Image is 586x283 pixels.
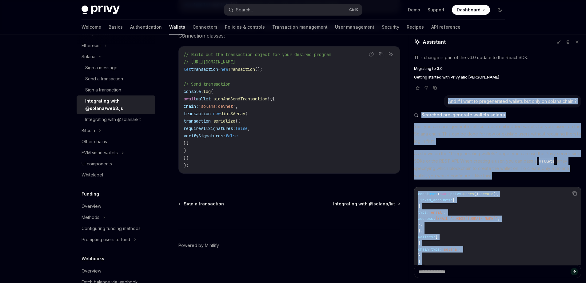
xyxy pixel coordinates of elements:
button: Ask AI [387,50,395,58]
button: Toggle dark mode [495,5,505,15]
span: transaction [191,67,218,72]
span: requireAllSignatures: [184,126,235,131]
span: wallet [196,96,211,102]
span: serialize [213,118,235,124]
span: 'solana' [442,247,459,252]
span: (); [255,67,262,72]
span: Ctrl K [349,7,358,12]
p: Yes, you can pre-generate self-custodial embedded wallets for your users on the Solana chain. Thi... [414,123,581,145]
div: Prompting users to fund [82,236,130,243]
span: { [418,204,420,209]
a: Overview [77,265,155,277]
a: Powered by Mintlify [178,242,219,249]
h5: Webhooks [82,255,104,262]
span: address: [418,216,435,221]
span: }) [184,155,189,161]
span: chain_type: [418,247,442,252]
a: Sign a message [77,62,155,73]
span: , [235,103,238,109]
a: Transaction management [272,20,328,34]
span: { [418,241,420,246]
h5: Funding [82,190,99,198]
span: chain: [184,103,198,109]
span: const [418,192,429,196]
span: ); [184,163,189,168]
span: Getting started with Privy and [PERSON_NAME] [414,75,499,80]
span: Sign a transaction [184,201,224,207]
span: , [444,210,446,215]
span: ) [184,148,186,153]
a: Sign a transaction [77,84,155,95]
span: await [440,192,450,196]
span: [EMAIL_ADDRESS][DOMAIN_NAME]' [435,216,498,221]
span: log [203,89,211,94]
span: signAndSendTransaction [213,96,267,102]
span: wallets: [418,235,435,240]
a: UI components [77,158,155,169]
span: ] [418,259,420,264]
span: false [225,133,238,139]
span: . [461,192,463,196]
button: Searched pre-generate wallets solana [414,112,581,118]
span: transaction [184,118,211,124]
a: Basics [109,20,123,34]
a: Policies & controls [225,20,265,34]
p: As shown on the "Pregenerating wallets" page, you can use the Privy server-side SDKs or the REST ... [414,150,581,180]
a: Welcome [82,20,101,34]
button: Send message [571,268,578,275]
span: , [248,126,250,131]
div: Overview [82,267,101,275]
span: ! [267,96,270,102]
span: let [184,67,191,72]
span: ( [211,89,213,94]
span: Integrating with @solana/kit [333,201,395,207]
a: Connectors [193,20,217,34]
div: Other chains [82,138,107,145]
span: = [218,67,221,72]
a: Dashboard [452,5,490,15]
a: Send a transaction [77,73,155,84]
span: wallets [539,159,554,164]
div: Search... [236,6,253,14]
div: Overview [82,203,101,210]
span: transaction: [184,111,213,116]
span: new [213,111,221,116]
div: Configuring funding methods [82,225,141,232]
div: Sign a message [85,64,118,71]
button: Report incorrect code [367,50,375,58]
span: // Build out the transaction object for your desired program [184,52,331,57]
span: create [480,192,493,196]
span: privy [450,192,461,196]
a: Recipes [407,20,424,34]
a: Migrating to 3.0 [414,66,581,71]
span: }, [418,222,422,227]
span: Searched pre-generate wallets solana [421,112,505,118]
a: Integrating with @solana/kit [77,114,155,125]
span: users [463,192,474,196]
span: ( [245,111,248,116]
a: Getting started with Privy and [PERSON_NAME] [414,75,581,80]
span: // [URL][DOMAIN_NAME] [184,59,235,65]
span: false [235,126,248,131]
span: ({ [270,96,275,102]
span: 'solana:devnet' [198,103,235,109]
p: This change is part of the v3.0 update to the React SDK. [414,54,581,61]
span: [ [435,235,437,240]
span: verifySignatures: [184,133,225,139]
a: Integrating with @solana/web3.js [77,95,155,114]
span: }) [184,140,189,146]
button: Copy the contents from the code block [377,50,385,58]
a: Support [428,7,444,13]
span: // Send transaction [184,81,230,87]
span: type: [418,210,429,215]
span: ({ [235,118,240,124]
span: , [459,247,461,252]
a: Other chains [77,136,155,147]
span: Migrating to 3.0 [414,66,443,71]
span: Uint8Array [221,111,245,116]
a: Wallets [169,20,185,34]
span: . [211,96,213,102]
span: [ [452,198,455,203]
span: ({ [493,192,498,196]
div: Whitelabel [82,171,103,179]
